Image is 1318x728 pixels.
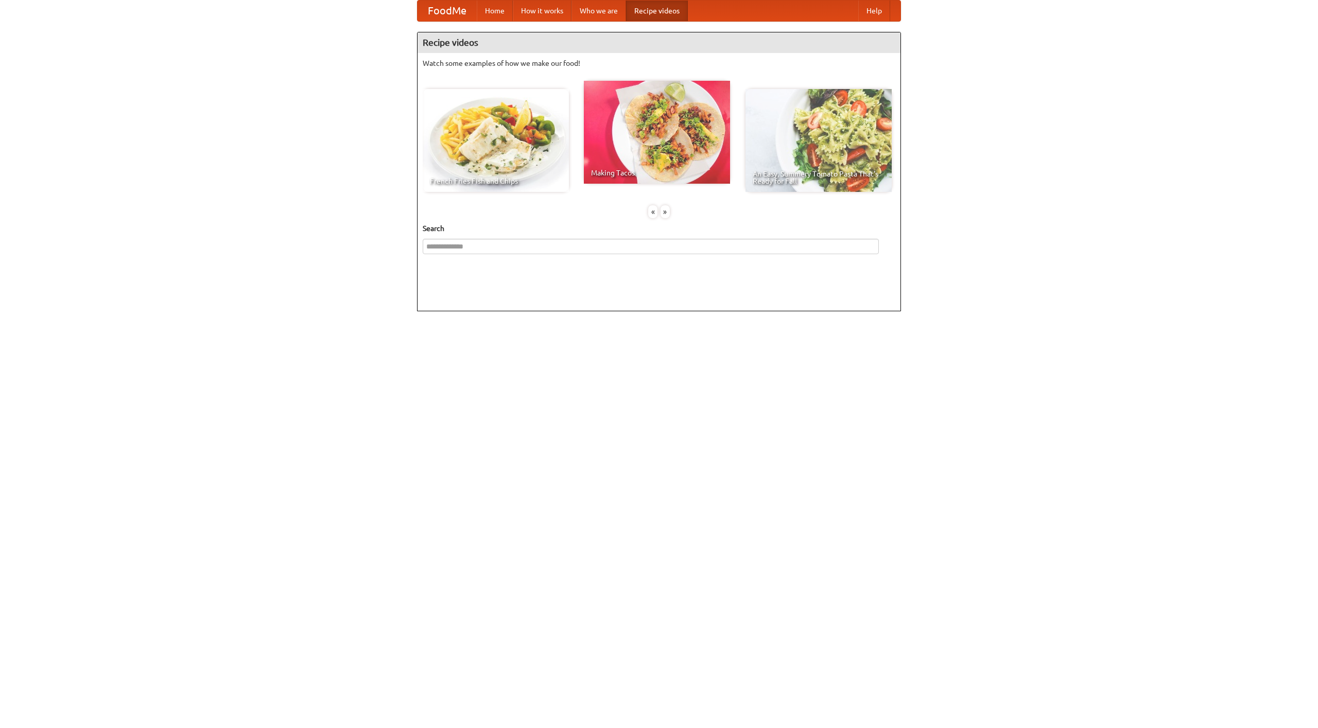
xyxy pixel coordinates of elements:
[626,1,688,21] a: Recipe videos
[423,89,569,192] a: French Fries Fish and Chips
[584,81,730,184] a: Making Tacos
[591,169,723,176] span: Making Tacos
[477,1,513,21] a: Home
[661,205,670,218] div: »
[418,32,900,53] h4: Recipe videos
[418,1,477,21] a: FoodMe
[571,1,626,21] a: Who we are
[513,1,571,21] a: How it works
[430,177,562,185] span: French Fries Fish and Chips
[423,58,895,68] p: Watch some examples of how we make our food!
[753,170,885,185] span: An Easy, Summery Tomato Pasta That's Ready for Fall
[745,89,892,192] a: An Easy, Summery Tomato Pasta That's Ready for Fall
[648,205,657,218] div: «
[858,1,890,21] a: Help
[423,223,895,234] h5: Search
